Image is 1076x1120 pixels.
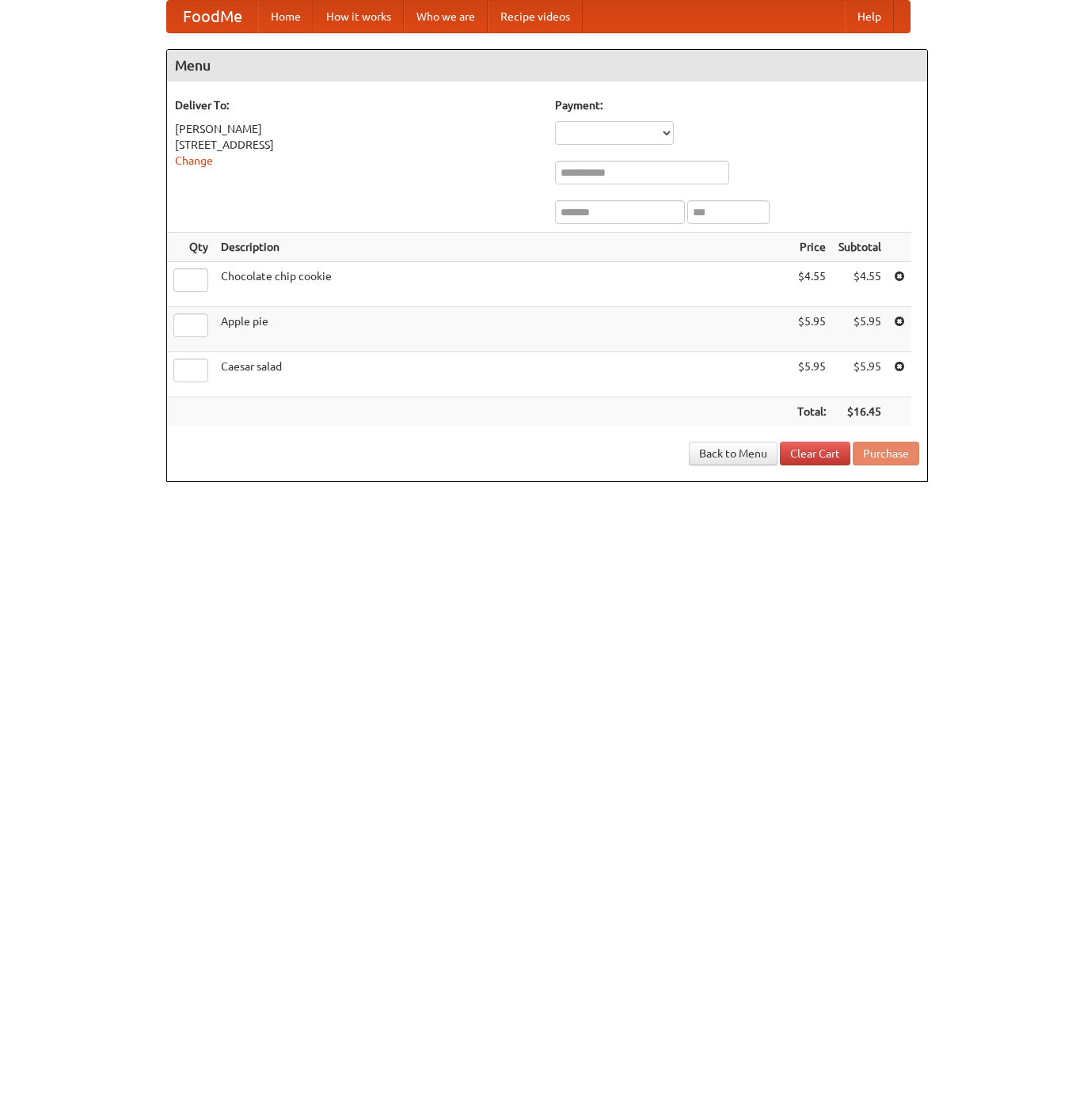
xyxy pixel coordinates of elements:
[832,233,888,262] th: Subtotal
[215,262,791,307] td: Chocolate chip cookie
[845,1,894,32] a: Help
[488,1,583,32] a: Recipe videos
[215,352,791,397] td: Caesar salad
[791,233,832,262] th: Price
[314,1,404,32] a: How it works
[791,352,832,397] td: $5.95
[175,97,539,113] h5: Deliver To:
[791,307,832,352] td: $5.95
[167,233,215,262] th: Qty
[175,121,539,137] div: [PERSON_NAME]
[555,97,919,113] h5: Payment:
[832,262,888,307] td: $4.55
[215,307,791,352] td: Apple pie
[175,154,213,167] a: Change
[832,397,888,427] th: $16.45
[689,442,778,465] a: Back to Menu
[258,1,314,32] a: Home
[780,442,850,465] a: Clear Cart
[175,137,539,153] div: [STREET_ADDRESS]
[167,50,927,82] h4: Menu
[832,352,888,397] td: $5.95
[853,442,919,465] button: Purchase
[215,233,791,262] th: Description
[791,262,832,307] td: $4.55
[167,1,258,32] a: FoodMe
[791,397,832,427] th: Total:
[404,1,488,32] a: Who we are
[832,307,888,352] td: $5.95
